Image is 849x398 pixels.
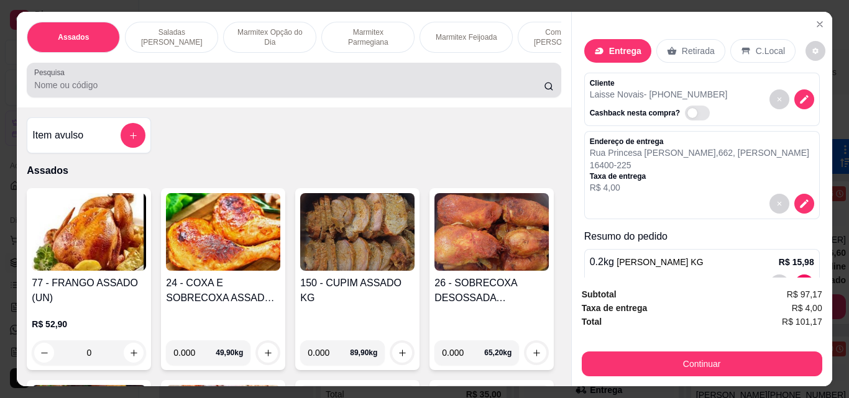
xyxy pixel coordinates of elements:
p: R$ 4,00 [590,181,809,194]
img: product-image [32,193,146,271]
p: Cliente [590,78,728,88]
p: Laisse Novais - [PHONE_NUMBER] [590,88,728,101]
label: Automatic updates [685,106,715,120]
span: R$ 97,17 [787,287,822,301]
img: product-image [434,193,549,271]
h4: 150 - CUPIM ASSADO KG [300,276,415,305]
strong: Subtotal [582,289,617,299]
p: Retirada [682,45,715,57]
p: C.Local [756,45,785,57]
span: [PERSON_NAME] KG [617,257,703,267]
span: R$ 101,17 [782,315,822,328]
button: decrease-product-quantity [769,274,789,294]
label: Pesquisa [34,67,69,78]
button: decrease-product-quantity [769,194,789,214]
p: Marmitex Feijoada [436,32,497,42]
p: 16400-225 [590,159,809,171]
button: decrease-product-quantity [794,274,814,294]
button: decrease-product-quantity [805,41,825,61]
button: increase-product-quantity [526,343,546,363]
h4: 24 - COXA E SOBRECOXA ASSADA KG [166,276,280,305]
strong: Taxa de entrega [582,303,648,313]
p: Entrega [609,45,641,57]
p: Marmitex Parmegiana [332,27,404,47]
button: Close [810,14,830,34]
p: Assados [58,32,89,42]
h4: Item avulso [32,128,83,143]
p: Comida por [PERSON_NAME] [528,27,600,47]
h4: 26 - SOBRECOXA DESOSSADA RECHEADA KG [434,276,549,305]
button: decrease-product-quantity [794,194,814,214]
button: decrease-product-quantity [34,343,54,363]
input: 0.00 [442,340,484,365]
img: product-image [300,193,415,271]
p: Resumo do pedido [584,229,820,244]
span: R$ 4,00 [792,301,822,315]
p: Saladas [PERSON_NAME] [135,27,208,47]
button: Continuar [582,351,822,376]
p: Marmitex Opção do Dia [234,27,306,47]
h4: 77 - FRANGO ASSADO (UN) [32,276,146,305]
p: Cashback nesta compra? [590,108,680,118]
p: 0.2 kg [590,255,704,269]
p: R$ 15,98 [779,256,814,268]
button: add-separate-item [121,123,145,148]
strong: Total [582,317,602,327]
p: Assados [27,163,561,178]
button: increase-product-quantity [392,343,412,363]
p: Rua Princesa [PERSON_NAME] , 662 , [PERSON_NAME] [590,147,809,159]
p: Taxa de entrega [590,171,809,181]
img: product-image [166,193,280,271]
input: 0.00 [173,340,216,365]
button: decrease-product-quantity [769,89,789,109]
input: 0.00 [308,340,350,365]
input: Pesquisa [34,79,544,91]
button: decrease-product-quantity [794,89,814,109]
p: Endereço de entrega [590,137,809,147]
p: R$ 52,90 [32,318,146,330]
button: increase-product-quantity [258,343,278,363]
button: increase-product-quantity [124,343,144,363]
